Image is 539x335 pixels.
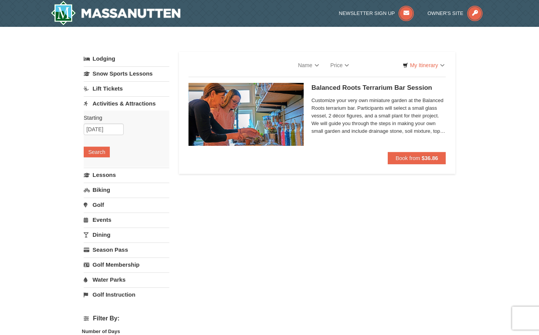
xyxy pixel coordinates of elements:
[84,96,169,111] a: Activities & Attractions
[84,168,169,182] a: Lessons
[84,183,169,197] a: Biking
[325,58,355,73] a: Price
[84,81,169,96] a: Lift Tickets
[82,328,120,334] strong: Number of Days
[84,52,169,66] a: Lodging
[84,114,164,122] label: Starting
[84,287,169,302] a: Golf Instruction
[51,1,180,25] a: Massanutten Resort
[84,243,169,257] a: Season Pass
[388,152,446,164] button: Book from $36.86
[84,198,169,212] a: Golf
[84,315,169,322] h4: Filter By:
[339,10,414,16] a: Newsletter Sign Up
[51,1,180,25] img: Massanutten Resort Logo
[311,84,446,92] h5: Balanced Roots Terrarium Bar Session
[398,59,450,71] a: My Itinerary
[311,97,446,135] span: Customize your very own miniature garden at the Balanced Roots terrarium bar. Participants will s...
[84,257,169,272] a: Golf Membership
[84,213,169,227] a: Events
[428,10,464,16] span: Owner's Site
[84,228,169,242] a: Dining
[84,66,169,81] a: Snow Sports Lessons
[428,10,483,16] a: Owner's Site
[188,83,304,146] img: 18871151-30-393e4332.jpg
[292,58,324,73] a: Name
[422,155,438,161] strong: $36.86
[339,10,395,16] span: Newsletter Sign Up
[395,155,420,161] span: Book from
[84,272,169,287] a: Water Parks
[84,147,110,157] button: Search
